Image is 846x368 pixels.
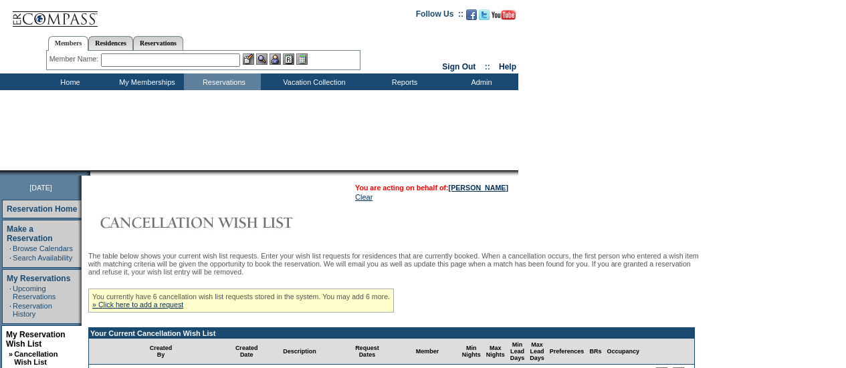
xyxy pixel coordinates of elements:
[466,13,477,21] a: Become our fan on Facebook
[260,339,338,365] td: Description
[261,73,364,90] td: Vacation Collection
[527,339,547,365] td: Max Lead Days
[9,285,11,301] td: ·
[395,339,459,365] td: Member
[13,254,72,262] a: Search Availability
[107,73,184,90] td: My Memberships
[48,36,89,51] a: Members
[9,302,11,318] td: ·
[508,339,528,365] td: Min Lead Days
[485,62,490,71] span: ::
[9,350,13,358] b: »
[270,53,281,65] img: Impersonate
[587,339,604,365] td: BRs
[14,350,58,366] a: Cancellation Wish List
[9,244,11,252] td: ·
[90,170,92,176] img: blank.gif
[89,339,233,365] td: Created By
[7,224,53,243] a: Make a Reservation
[9,254,11,262] td: ·
[133,36,183,50] a: Reservations
[492,10,516,20] img: Subscribe to our YouTube Channel
[339,339,396,365] td: Request Dates
[441,73,518,90] td: Admin
[604,339,642,365] td: Occupancy
[547,339,587,365] td: Preferences
[499,62,516,71] a: Help
[449,184,508,192] a: [PERSON_NAME]
[49,53,101,65] div: Member Name:
[243,53,254,65] img: b_edit.gif
[88,209,356,236] img: Cancellation Wish List
[7,274,70,283] a: My Reservations
[416,8,463,24] td: Follow Us ::
[355,193,373,201] a: Clear
[6,330,66,349] a: My Reservation Wish List
[88,36,133,50] a: Residences
[296,53,308,65] img: b_calculator.gif
[479,9,490,20] img: Follow us on Twitter
[364,73,441,90] td: Reports
[89,328,694,339] td: Your Current Cancellation Wish List
[459,339,484,365] td: Min Nights
[184,73,261,90] td: Reservations
[30,73,107,90] td: Home
[86,170,90,176] img: promoShadowLeftCorner.gif
[283,53,294,65] img: Reservations
[88,289,394,313] div: You currently have 6 cancellation wish list requests stored in the system. You may add 6 more.
[355,184,508,192] span: You are acting on behalf of:
[13,285,56,301] a: Upcoming Reservations
[29,184,52,192] span: [DATE]
[466,9,477,20] img: Become our fan on Facebook
[484,339,508,365] td: Max Nights
[479,13,490,21] a: Follow us on Twitter
[13,302,52,318] a: Reservation History
[13,244,73,252] a: Browse Calendars
[256,53,268,65] img: View
[442,62,475,71] a: Sign Out
[92,301,183,309] a: » Click here to add a request
[233,339,261,365] td: Created Date
[492,13,516,21] a: Subscribe to our YouTube Channel
[7,204,77,214] a: Reservation Home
